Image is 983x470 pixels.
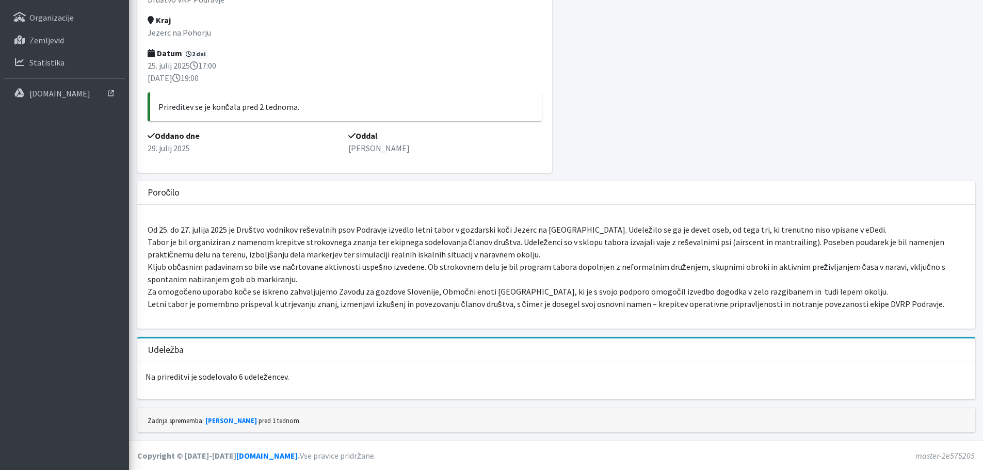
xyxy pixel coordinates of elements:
p: Statistika [29,57,65,68]
span: 2 dni [184,50,209,59]
h3: Poročilo [148,187,180,198]
p: [PERSON_NAME] [348,142,542,154]
p: [DOMAIN_NAME] [29,88,90,99]
footer: Vse pravice pridržane. [129,441,983,470]
a: Zemljevid [4,30,125,51]
em: master-2e575205 [915,450,975,461]
strong: Datum [148,48,182,58]
p: Jezerc na Pohorju [148,26,542,39]
small: Zadnja sprememba: pred 1 tednom. [148,416,301,425]
p: 29. julij 2025 [148,142,341,154]
p: Na prireditvi je sodelovalo 6 udeležencev. [137,362,975,391]
a: Organizacije [4,7,125,28]
a: Statistika [4,52,125,73]
p: Organizacije [29,12,74,23]
a: [PERSON_NAME] [205,416,257,425]
strong: Oddal [348,131,378,141]
p: Prireditev se je končala pred 2 tednoma. [158,101,534,113]
strong: Kraj [148,15,171,25]
strong: Copyright © [DATE]-[DATE] . [137,450,300,461]
a: [DOMAIN_NAME] [236,450,298,461]
p: Od 25. do 27. julija 2025 je Društvo vodnikov reševalnih psov Podravje izvedlo letni tabor v gozd... [148,223,965,310]
strong: Oddano dne [148,131,200,141]
a: [DOMAIN_NAME] [4,83,125,104]
p: 25. julij 2025 17:00 [DATE] 19:00 [148,59,542,84]
p: Zemljevid [29,35,64,45]
h3: Udeležba [148,345,184,355]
